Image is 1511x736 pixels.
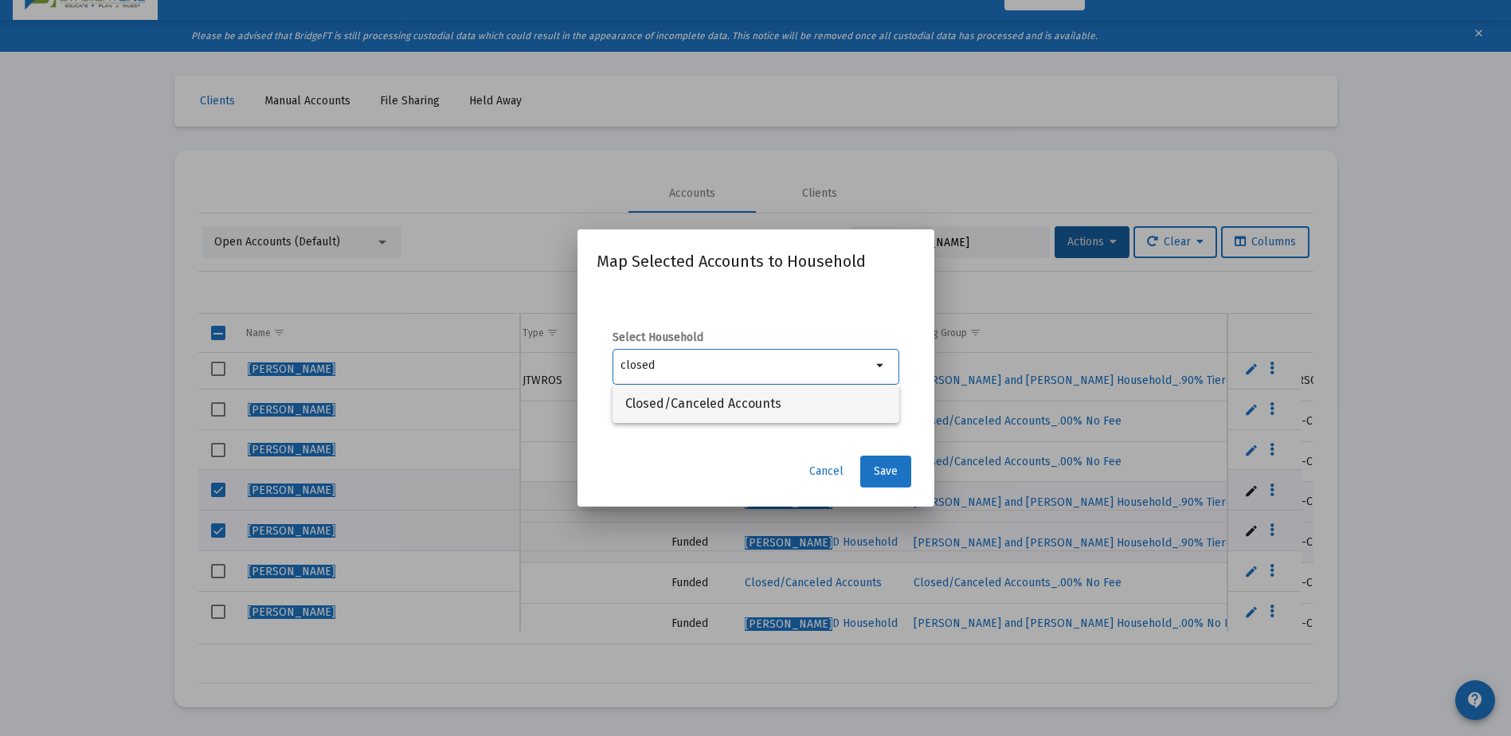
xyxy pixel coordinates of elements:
input: Search or select a household [620,359,871,372]
h2: Map Selected Accounts to Household [597,249,915,274]
span: Closed/Canceled Accounts [625,385,887,423]
button: Cancel [797,456,856,487]
mat-icon: arrow_drop_down [871,356,891,375]
button: Save [860,456,911,487]
span: Cancel [809,464,844,478]
label: Select Household [613,330,899,346]
span: Save [874,464,898,478]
